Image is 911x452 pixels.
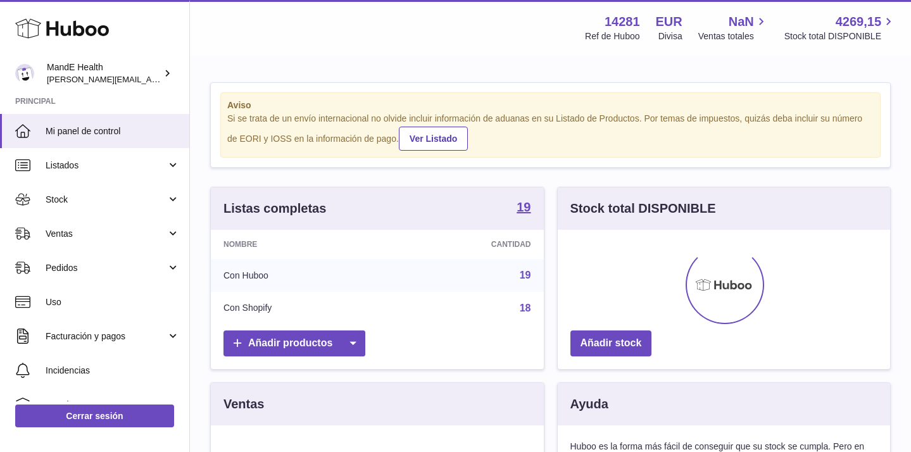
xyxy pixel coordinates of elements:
[227,113,874,151] div: Si se trata de un envío internacional no olvide incluir información de aduanas en su Listado de P...
[46,399,180,411] span: Canales
[570,330,652,356] a: Añadir stock
[227,99,874,111] strong: Aviso
[570,396,608,413] h3: Ayuda
[570,200,716,217] h3: Stock total DISPONIBLE
[15,64,34,83] img: luis.mendieta@mandehealth.com
[399,127,468,151] a: Ver Listado
[47,74,322,84] span: [PERSON_NAME][EMAIL_ADDRESS][PERSON_NAME][DOMAIN_NAME]
[46,125,180,137] span: Mi panel de control
[517,201,531,216] a: 19
[698,13,769,42] a: NaN Ventas totales
[211,259,387,292] td: Con Huboo
[46,330,166,342] span: Facturación y pagos
[223,396,264,413] h3: Ventas
[46,262,166,274] span: Pedidos
[46,160,166,172] span: Listados
[223,330,365,356] a: Añadir productos
[520,303,531,313] a: 18
[46,365,180,377] span: Incidencias
[729,13,754,30] span: NaN
[223,200,326,217] h3: Listas completas
[520,270,531,280] a: 19
[517,201,531,213] strong: 19
[387,230,543,259] th: Cantidad
[605,13,640,30] strong: 14281
[658,30,682,42] div: Divisa
[836,13,881,30] span: 4269,15
[585,30,639,42] div: Ref de Huboo
[784,13,896,42] a: 4269,15 Stock total DISPONIBLE
[15,405,174,427] a: Cerrar sesión
[784,30,896,42] span: Stock total DISPONIBLE
[46,228,166,240] span: Ventas
[47,61,161,85] div: MandE Health
[211,292,387,325] td: Con Shopify
[211,230,387,259] th: Nombre
[698,30,769,42] span: Ventas totales
[46,296,180,308] span: Uso
[46,194,166,206] span: Stock
[656,13,682,30] strong: EUR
